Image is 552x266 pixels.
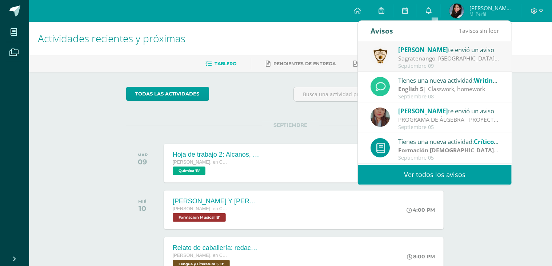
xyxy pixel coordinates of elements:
[173,151,260,159] div: Hoja de trabajo 2: Alcanos, alquenos y alquinos
[173,244,260,252] div: Relato de caballería: redacción
[398,146,499,154] div: | Proyecto 2 (la caridad como símbolo del amor)
[173,213,226,222] span: Formación Musical 'B'
[138,199,147,204] div: MIÉ
[398,124,499,130] div: Septiembre 05
[469,11,513,17] span: Mi Perfil
[398,63,499,69] div: Septiembre 09
[353,58,393,70] a: Entregadas
[173,167,205,175] span: Química 'B'
[407,207,435,213] div: 4:00 PM
[262,122,319,128] span: SEPTIEMBRE
[398,45,499,54] div: te envió un aviso
[358,165,512,185] a: Ver todos los avisos
[138,204,147,213] div: 10
[398,75,499,85] div: Tienes una nueva actividad:
[398,85,499,93] div: | Classwork, homework
[273,61,336,66] span: Pendientes de entrega
[205,58,236,70] a: Tablero
[398,54,499,63] div: Sagratenango: COLEGIO EL SAGRADO CORAZÓN. "AÑO DE LUZ Y ESPERANZA" Guatemala, septiembre 09 de 20...
[398,94,499,100] div: Septiembre 08
[398,85,423,93] strong: English 5
[294,87,455,101] input: Busca una actividad próxima aquí...
[474,76,523,85] span: Writing exercise
[266,58,336,70] a: Pendientes de entrega
[398,46,448,54] span: [PERSON_NAME]
[398,106,499,116] div: te envió un aviso
[371,46,390,66] img: a46afb417ae587891c704af89211ce97.png
[215,61,236,66] span: Tablero
[398,116,499,124] div: PROGRAMA DE ÁLGEBRA - PROYECTO 8: Buena tarde, se envían las hojas de trabajo del Proyecto 8 de Á...
[371,21,393,41] div: Avisos
[449,4,464,18] img: 62dd456a4c999dad95d6d9c500f77ad2.png
[173,160,227,165] span: [PERSON_NAME]. en Ciencias y Letras
[459,27,499,35] span: avisos sin leer
[173,253,227,258] span: [PERSON_NAME]. en Ciencias y Letras
[469,4,513,12] span: [PERSON_NAME] de los Angeles
[173,197,260,205] div: [PERSON_NAME] Y [PERSON_NAME]
[407,253,435,260] div: 8:00 PM
[38,31,185,45] span: Actividades recientes y próximas
[137,157,148,166] div: 09
[398,137,499,146] div: Tienes una nueva actividad:
[398,155,499,161] div: Septiembre 05
[137,152,148,157] div: MAR
[398,146,498,154] strong: Formación [DEMOGRAPHIC_DATA]
[459,27,462,35] span: 1
[398,107,448,115] span: [PERSON_NAME]
[173,206,227,211] span: [PERSON_NAME]. en Ciencias y Letras
[126,87,209,101] a: todas las Actividades
[371,107,390,127] img: 56a73a1a4f15c79f6dbfa4a08ea075c8.png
